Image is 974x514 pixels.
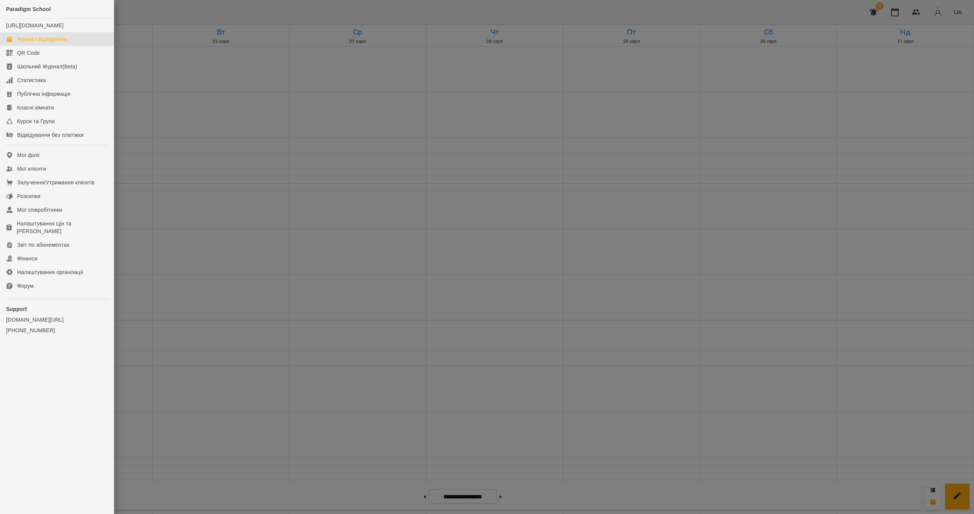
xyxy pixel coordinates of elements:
[17,35,68,43] div: Журнал відвідувань
[17,131,84,139] div: Відвідування без платіжки
[17,90,70,98] div: Публічна інформація
[17,282,34,290] div: Форум
[17,165,46,173] div: Мої клієнти
[6,316,108,324] a: [DOMAIN_NAME][URL]
[17,117,55,125] div: Курси та Групи
[17,192,40,200] div: Розсилки
[17,220,108,235] div: Налаштування Цін та [PERSON_NAME]
[17,206,62,214] div: Мої співробітники
[17,63,77,70] div: Шкільний Журнал(Beta)
[17,104,54,111] div: Класні кімнати
[6,6,51,12] span: Paradigm School
[6,22,64,29] a: [URL][DOMAIN_NAME]
[17,151,40,159] div: Мої філії
[17,179,95,186] div: Залучення/Утримання клієнтів
[17,241,70,249] div: Звіт по абонементах
[17,49,40,57] div: QR Code
[6,305,108,313] p: Support
[17,268,83,276] div: Налаштування організації
[6,327,108,334] a: [PHONE_NUMBER]
[17,76,46,84] div: Статистика
[17,255,37,262] div: Фінанси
